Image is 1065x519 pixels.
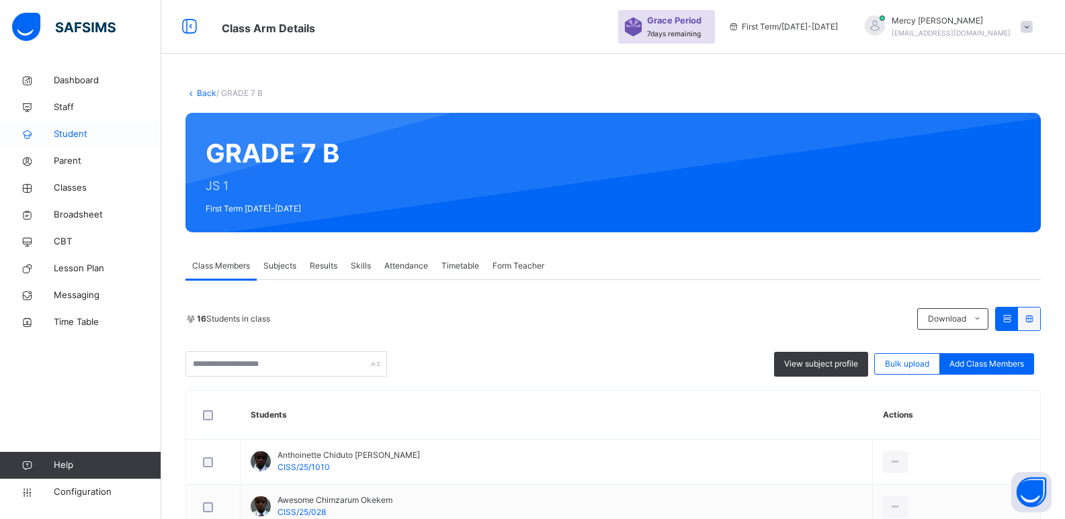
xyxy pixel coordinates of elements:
span: Messaging [54,289,161,302]
span: Time Table [54,316,161,329]
span: Bulk upload [885,358,929,370]
span: 7 days remaining [647,30,701,38]
span: Student [54,128,161,141]
span: session/term information [728,21,838,33]
span: Mercy [PERSON_NAME] [892,15,1011,27]
span: Grace Period [647,14,701,27]
img: sticker-purple.71386a28dfed39d6af7621340158ba97.svg [625,17,642,36]
span: View subject profile [784,358,858,370]
span: Configuration [54,485,161,499]
span: Classes [54,181,161,195]
span: Attendance [384,260,428,272]
span: Download [928,313,966,325]
span: Staff [54,101,161,114]
span: Broadsheet [54,208,161,222]
span: Students in class [197,313,270,325]
img: safsims [12,13,116,41]
span: Awesome Chimzarum Okekem [278,494,392,506]
span: Help [54,459,161,472]
a: Back [197,88,216,98]
div: MercyKenneth [851,15,1039,39]
span: Form Teacher [493,260,544,272]
th: Students [241,391,873,440]
th: Actions [873,391,1040,440]
b: 16 [197,314,206,324]
span: Skills [351,260,371,272]
span: CBT [54,235,161,248]
span: CISS/25/028 [278,507,326,517]
span: Lesson Plan [54,262,161,275]
span: Class Members [192,260,250,272]
span: / GRADE 7 B [216,88,263,98]
span: Anthoinette Chiduto [PERSON_NAME] [278,449,420,461]
span: Class Arm Details [222,21,315,35]
button: Open asap [1011,472,1052,512]
span: Dashboard [54,74,161,87]
span: Subjects [263,260,296,272]
span: Timetable [441,260,479,272]
span: Add Class Members [949,358,1024,370]
span: [EMAIL_ADDRESS][DOMAIN_NAME] [892,29,1011,37]
span: Results [310,260,337,272]
span: CISS/25/1010 [278,462,330,472]
span: Parent [54,154,161,168]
